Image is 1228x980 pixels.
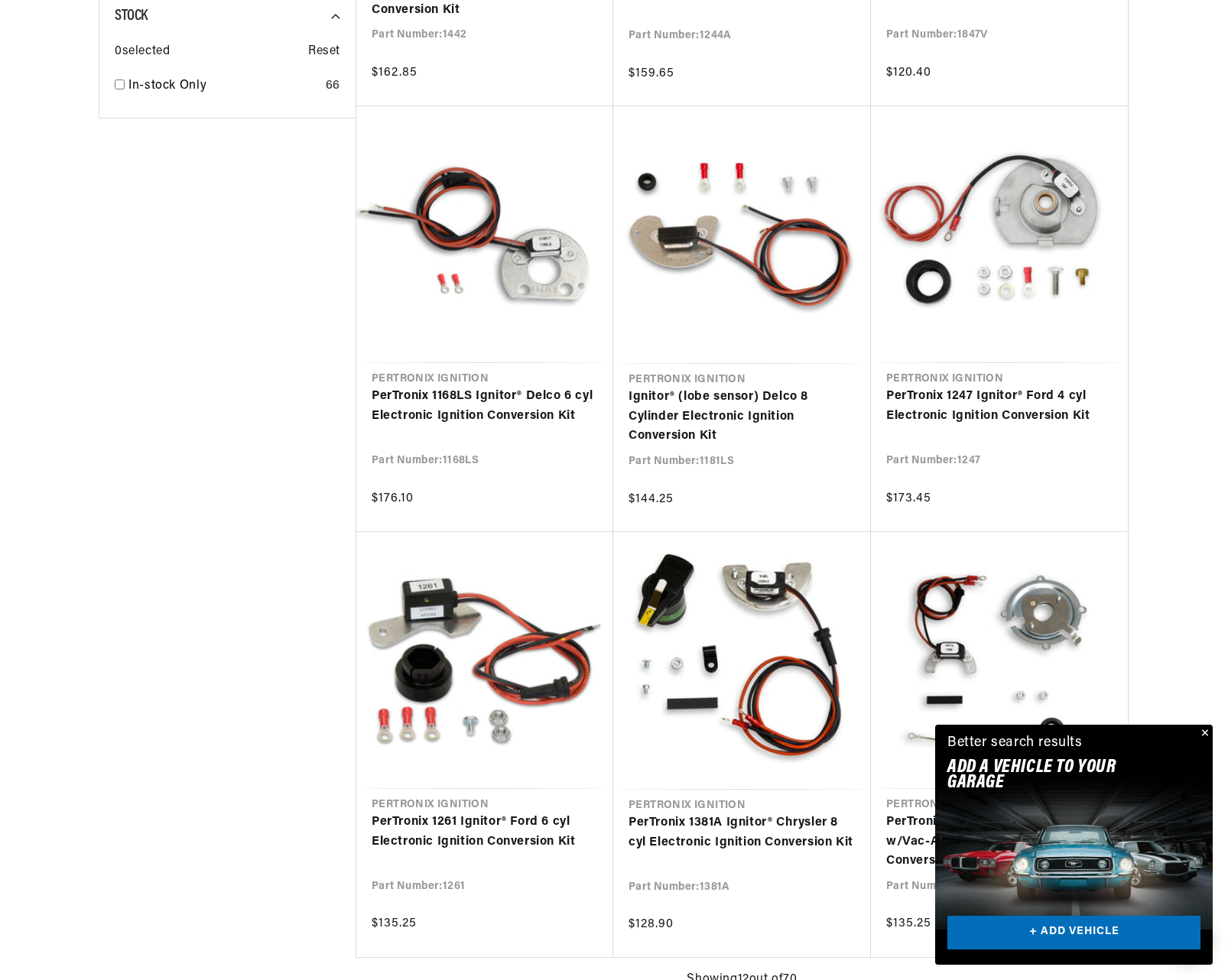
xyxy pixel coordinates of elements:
[886,387,1113,426] a: PerTronix 1247 Ignitor® Ford 4 cyl Electronic Ignition Conversion Kit
[947,732,1083,754] div: Better search results
[886,813,1113,871] a: PerTronix 1162A Ignitor® Delco 6 cyl w/Vac-Adv Electronic Ignition Conversion Kit
[115,42,170,62] span: 0 selected
[372,813,598,852] a: PerTronix 1261 Ignitor® Ford 6 cyl Electronic Ignition Conversion Kit
[115,8,148,24] span: Stock
[326,76,340,96] div: 66
[629,813,856,852] a: PerTronix 1381A Ignitor® Chrysler 8 cyl Electronic Ignition Conversion Kit
[308,42,340,62] span: Reset
[629,388,856,446] a: Ignitor® (lobe sensor) Delco 8 Cylinder Electronic Ignition Conversion Kit
[128,76,320,96] a: In-stock Only
[372,387,598,426] a: PerTronix 1168LS Ignitor® Delco 6 cyl Electronic Ignition Conversion Kit
[1194,725,1213,743] button: Close
[947,916,1200,950] a: + ADD VEHICLE
[947,760,1162,791] h2: Add A VEHICLE to your garage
